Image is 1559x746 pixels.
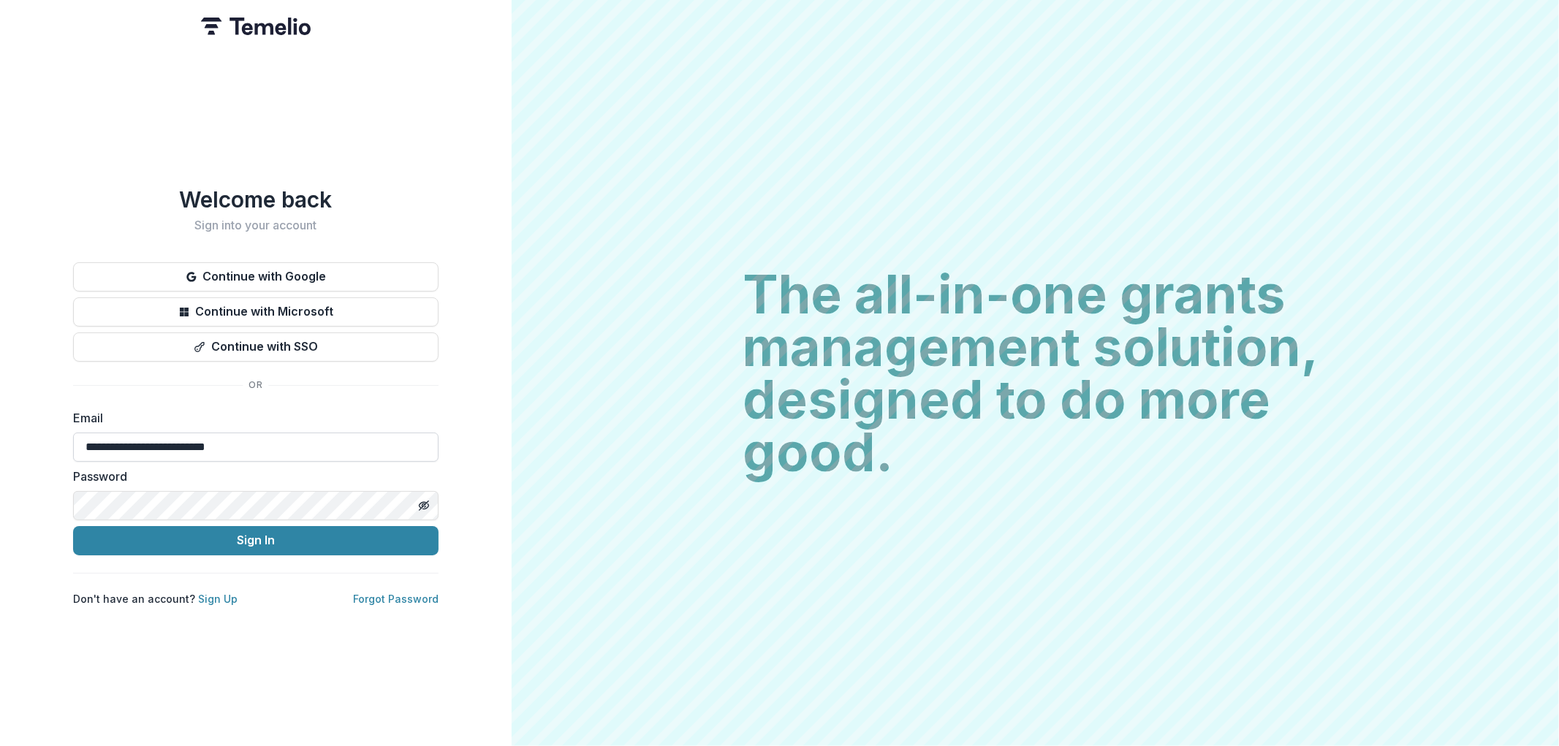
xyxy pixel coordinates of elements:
[73,297,439,327] button: Continue with Microsoft
[412,494,436,517] button: Toggle password visibility
[73,591,238,606] p: Don't have an account?
[201,18,311,35] img: Temelio
[73,218,439,232] h2: Sign into your account
[73,332,439,362] button: Continue with SSO
[198,593,238,605] a: Sign Up
[73,468,430,485] label: Password
[73,526,439,555] button: Sign In
[73,262,439,292] button: Continue with Google
[353,593,439,605] a: Forgot Password
[73,409,430,427] label: Email
[73,186,439,213] h1: Welcome back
